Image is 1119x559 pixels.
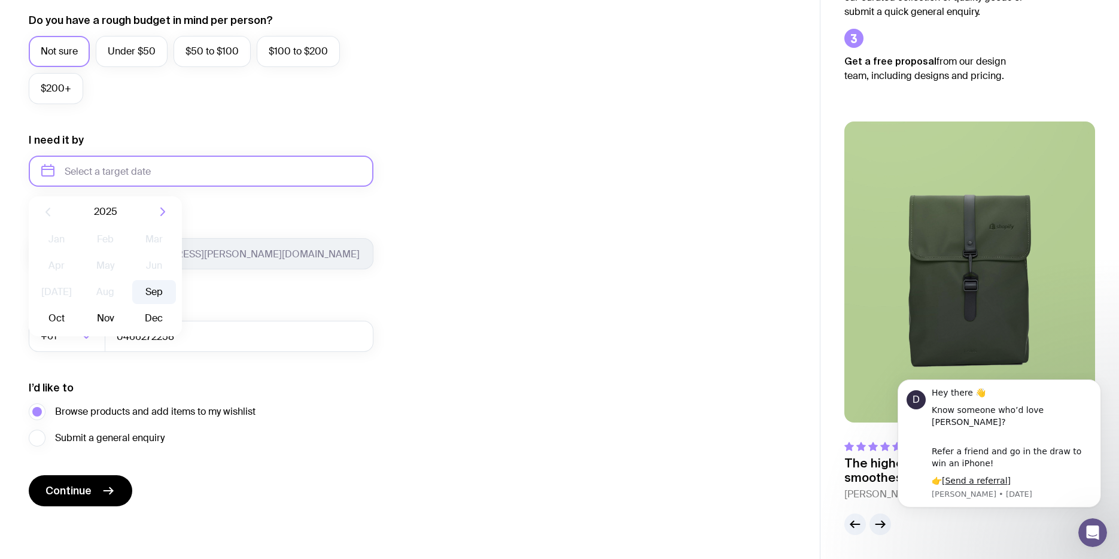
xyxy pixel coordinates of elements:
label: $100 to $200 [257,36,340,67]
strong: Get a free proposal [844,56,936,66]
span: Browse products and add items to my wishlist [55,405,256,419]
label: I need it by [29,133,84,147]
button: [DATE] [35,280,78,304]
button: Apr [35,254,78,278]
label: $50 to $100 [174,36,251,67]
span: +61 [41,321,59,352]
button: Sep [132,280,176,304]
p: from our design team, including designs and pricing. [844,54,1024,83]
button: Continue [29,475,132,506]
button: Jan [35,227,78,251]
button: Jun [132,254,176,278]
button: Oct [35,306,78,330]
button: Aug [83,280,127,304]
button: Dec [132,306,176,330]
input: you@email.com [29,238,373,269]
label: $200+ [29,73,83,104]
div: Search for option [29,321,105,352]
iframe: Intercom notifications message [880,373,1119,527]
label: I’d like to [29,381,74,395]
button: Nov [83,306,127,330]
input: Search for option [59,321,78,352]
p: The highest-quality merch with the smoothest ordering experience. [844,456,1095,485]
span: 2025 [94,205,117,219]
button: May [83,254,127,278]
label: Do you have a rough budget in mind per person? [29,13,273,28]
cite: [PERSON_NAME] from [844,487,1095,502]
span: Submit a general enquiry [55,431,165,445]
button: Feb [83,227,127,251]
input: Select a target date [29,156,373,187]
label: Under $50 [96,36,168,67]
input: 0400123456 [105,321,373,352]
span: Continue [45,484,92,498]
iframe: Intercom live chat [1078,518,1107,547]
button: Mar [132,227,176,251]
label: Not sure [29,36,90,67]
